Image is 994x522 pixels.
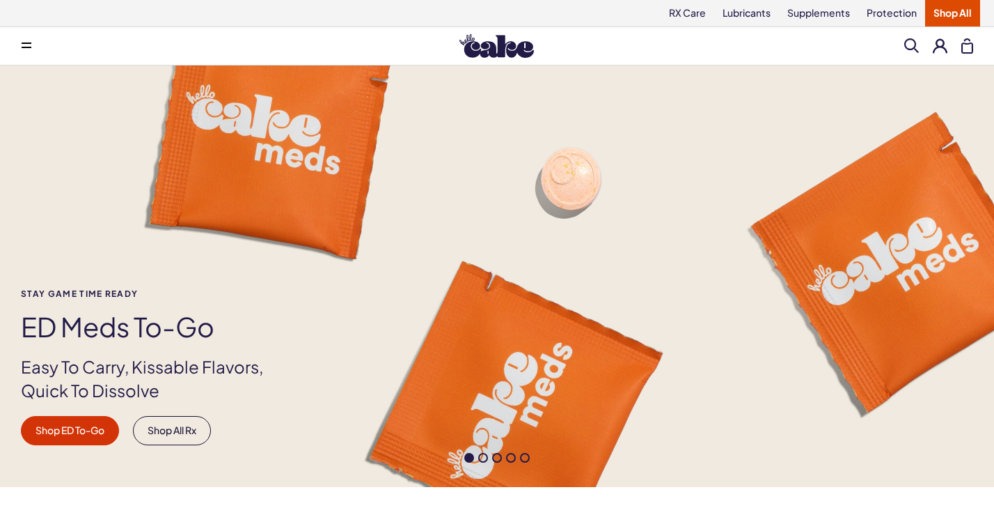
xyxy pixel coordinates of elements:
a: Shop All Rx [133,416,211,445]
p: Easy To Carry, Kissable Flavors, Quick To Dissolve [21,355,287,402]
span: Stay Game time ready [21,289,287,298]
h1: ED Meds to-go [21,312,287,341]
a: Shop ED To-Go [21,416,119,445]
img: Hello Cake [459,34,534,58]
